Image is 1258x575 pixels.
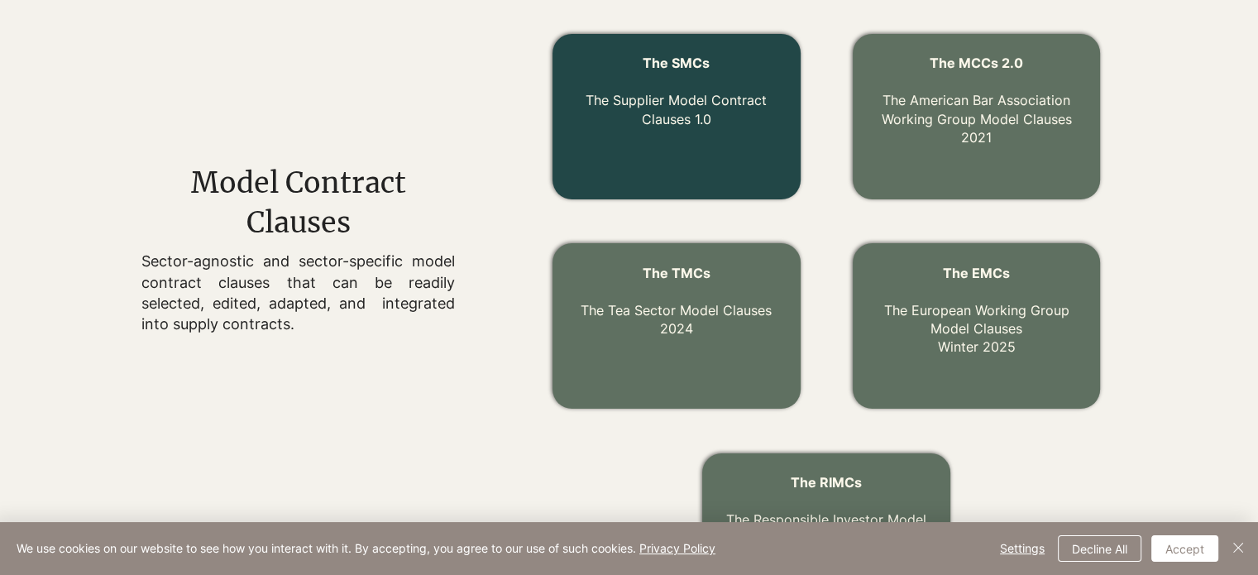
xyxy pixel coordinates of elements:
button: Close [1228,535,1248,562]
span: Settings [1000,536,1045,561]
a: The TMCs The Tea Sector Model Clauses2024 [581,265,772,337]
span: The EMCs [943,265,1010,281]
span: The RIMCs [791,474,862,491]
span: The MCCs 2.0 [930,55,1023,71]
a: Privacy Policy [639,541,715,555]
button: Accept [1151,535,1218,562]
a: The SMCs [643,55,710,71]
a: The EMCs The European Working Group Model ClausesWinter 2025 [884,265,1069,356]
div: main content [141,164,457,334]
span: We use cookies on our website to see how you interact with it. By accepting, you agree to our use... [17,541,715,556]
img: Close [1228,538,1248,558]
span: The TMCs [643,265,710,281]
button: Decline All [1058,535,1141,562]
p: Sector-agnostic and sector-specific model contract clauses that can be readily selected, edited, ... [141,251,455,334]
a: The MCCs 2.0 The American Bar Association Working Group Model Clauses2021 [882,55,1072,146]
a: The RIMCs The Responsible Investor Model ClausesWinter 2025 [726,474,926,565]
span: Model Contract Clauses [191,165,406,240]
a: The Supplier Model Contract Clauses 1.0 [586,92,767,127]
